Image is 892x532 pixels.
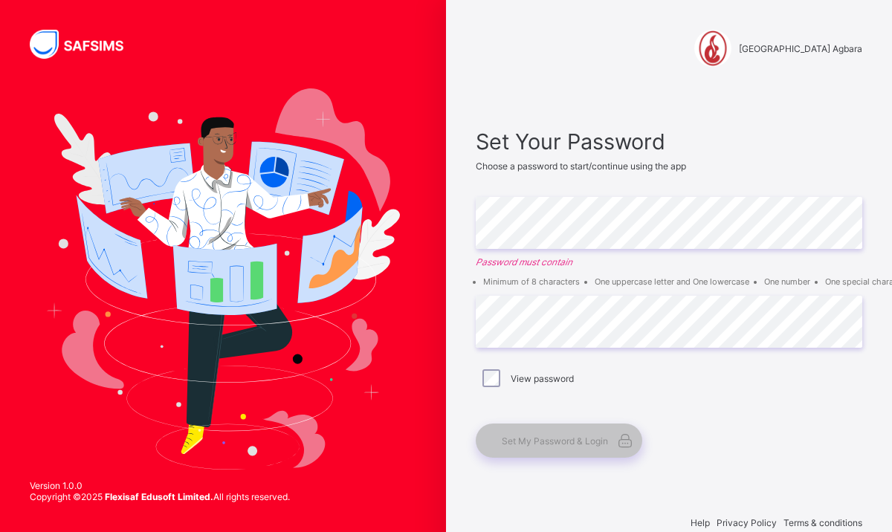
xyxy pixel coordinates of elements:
[30,480,290,491] span: Version 1.0.0
[595,276,749,287] li: One uppercase letter and One lowercase
[483,276,580,287] li: Minimum of 8 characters
[476,160,686,172] span: Choose a password to start/continue using the app
[511,373,574,384] label: View password
[764,276,810,287] li: One number
[783,517,862,528] span: Terms & conditions
[502,435,608,447] span: Set My Password & Login
[694,30,731,67] img: Corona Secondary School Agbara
[105,491,213,502] strong: Flexisaf Edusoft Limited.
[46,88,400,469] img: Hero Image
[717,517,777,528] span: Privacy Policy
[30,30,141,59] img: SAFSIMS Logo
[30,491,290,502] span: Copyright © 2025 All rights reserved.
[476,129,862,155] span: Set Your Password
[476,256,862,267] em: Password must contain
[739,43,862,54] span: [GEOGRAPHIC_DATA] Agbara
[691,517,710,528] span: Help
